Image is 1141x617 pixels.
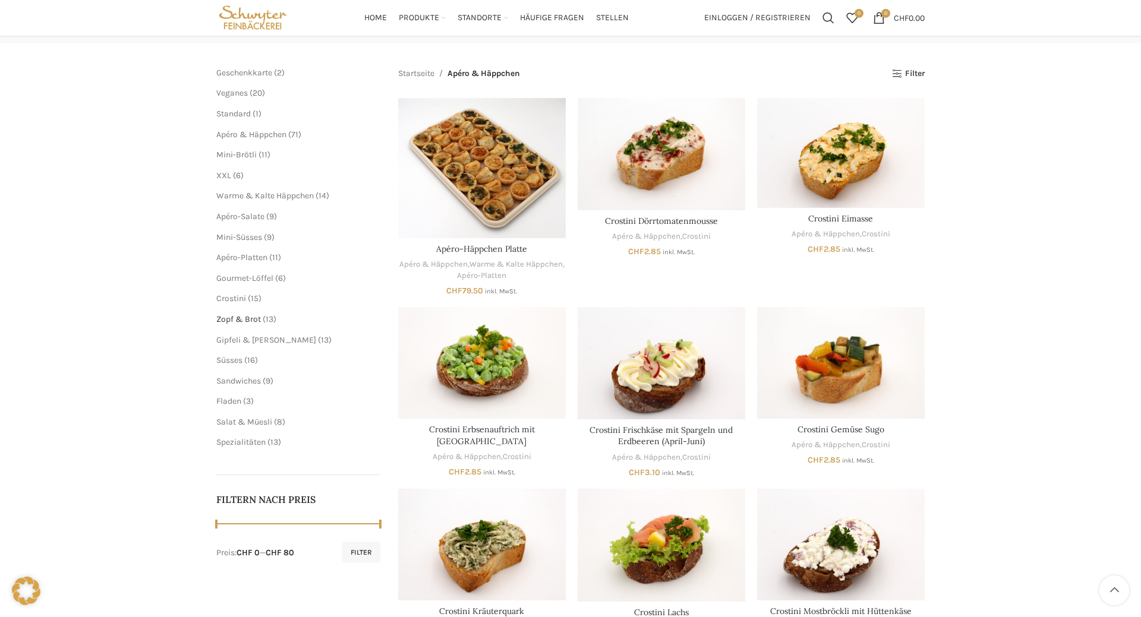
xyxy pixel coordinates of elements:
[757,489,925,600] a: Crostini Mostbröckli mit Hüttenkäse
[436,243,527,254] a: Apéro-Häppchen Platte
[704,14,811,22] span: Einloggen / Registrieren
[449,467,481,477] bdi: 2.85
[216,170,231,181] span: XXL
[399,259,468,270] a: Apéro & Häppchen
[216,12,289,22] a: Site logo
[596,6,629,30] a: Stellen
[253,88,262,98] span: 20
[216,211,264,222] a: Apéro-Salate
[399,12,439,24] span: Produkte
[596,12,629,24] span: Stellen
[216,293,246,303] a: Crostini
[216,335,316,345] a: Gipfeli & [PERSON_NAME]
[216,68,272,78] a: Geschenkkarte
[398,451,566,463] div: ,
[698,6,817,30] a: Einloggen / Registrieren
[267,232,272,242] span: 9
[458,6,508,30] a: Standorte
[398,489,566,600] a: Crostini Kräuterquark
[612,452,680,463] a: Apéro & Häppchen
[216,376,261,386] a: Sandwiches
[216,129,286,140] a: Apéro & Häppchen
[590,425,733,447] a: Crostini Frischkäse mit Spargeln und Erdbeeren (April-Juni)
[236,170,241,181] span: 6
[682,231,711,242] a: Crostini
[817,6,840,30] a: Suchen
[892,69,925,79] a: Filter
[398,67,434,80] a: Startseite
[399,6,446,30] a: Produkte
[295,6,698,30] div: Main navigation
[578,489,745,602] a: Crostini Lachs
[261,150,267,160] span: 11
[867,6,931,30] a: 0 CHF0.00
[439,606,524,616] a: Crostini Kräuterquark
[458,12,502,24] span: Standorte
[216,417,272,427] span: Salat & Müesli
[855,9,863,18] span: 0
[520,6,584,30] a: Häufige Fragen
[364,6,387,30] a: Home
[266,376,270,386] span: 9
[216,109,251,119] span: Standard
[682,452,711,463] a: Crostini
[894,12,909,23] span: CHF
[757,98,925,207] a: Crostini Eimasse
[578,231,745,242] div: ,
[808,455,824,465] span: CHF
[216,232,262,242] a: Mini-Süsses
[757,229,925,240] div: ,
[757,307,925,419] a: Crostini Gemüse Sugo
[272,252,278,262] span: 11
[277,68,282,78] span: 2
[237,548,260,558] span: CHF 0
[216,88,248,98] a: Veganes
[216,191,314,201] a: Warme & Kalte Häppchen
[216,437,266,447] a: Spezialitäten
[398,259,566,281] div: , ,
[798,424,884,435] a: Crostini Gemüse Sugo
[398,67,520,80] nav: Breadcrumb
[469,259,563,270] a: Warme & Kalte Häppchen
[757,439,925,451] div: ,
[629,467,645,477] span: CHF
[578,98,745,210] a: Crostini Dörrtomatenmousse
[1099,575,1129,605] a: Scroll to top button
[216,396,241,406] a: Fladen
[342,542,380,563] button: Filter
[216,547,294,559] div: Preis: —
[291,129,298,140] span: 71
[216,150,257,160] a: Mini-Brötli
[449,467,465,477] span: CHF
[216,314,261,324] a: Zopf & Brot
[216,273,273,283] a: Gourmet-Löffel
[578,452,745,463] div: ,
[628,246,644,257] span: CHF
[216,252,267,262] a: Apéro-Platten
[808,213,873,224] a: Crostini Eimasse
[792,439,860,451] a: Apéro & Häppchen
[446,286,483,296] bdi: 79.50
[398,98,566,238] a: Apéro-Häppchen Platte
[251,293,259,303] span: 15
[840,6,864,30] a: 0
[628,246,661,257] bdi: 2.85
[663,248,695,256] small: inkl. MwSt.
[266,314,273,324] span: 13
[629,467,660,477] bdi: 3.10
[364,12,387,24] span: Home
[808,455,840,465] bdi: 2.85
[321,335,329,345] span: 13
[862,439,890,451] a: Crostini
[216,355,242,365] span: Süsses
